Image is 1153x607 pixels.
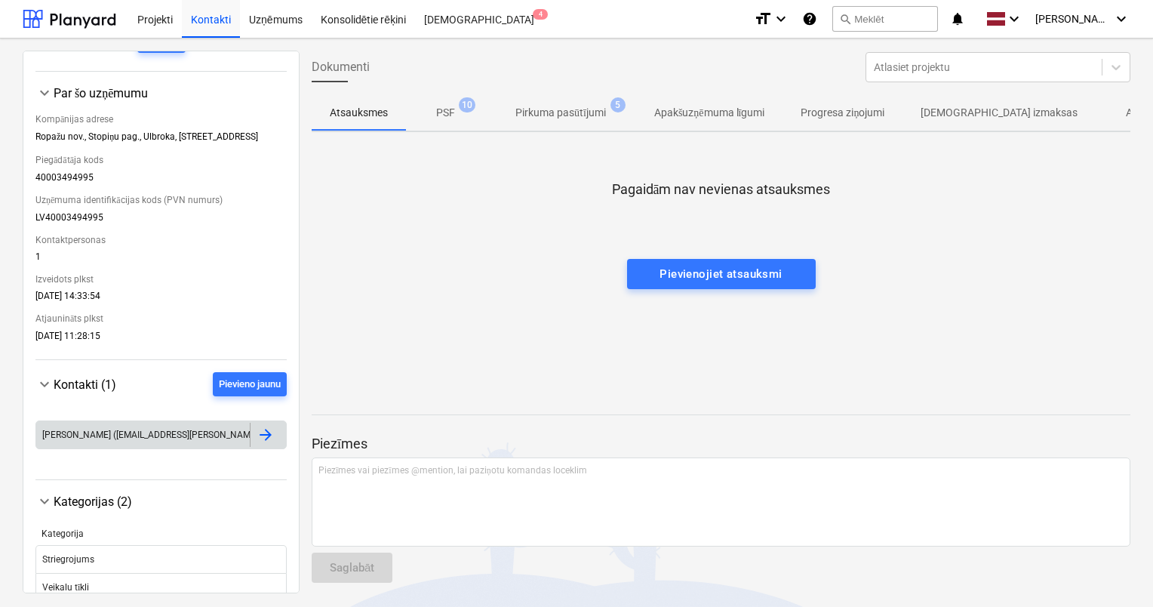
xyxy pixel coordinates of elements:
[832,6,938,32] button: Meklēt
[772,10,790,28] i: keyboard_arrow_down
[1112,10,1130,28] i: keyboard_arrow_down
[35,189,287,212] div: Uzņēmuma identifikācijas kods (PVN numurs)
[35,108,287,131] div: Kompānijas adrese
[35,291,287,307] div: [DATE] 14:33:54
[801,105,884,121] p: Progresa ziņojumi
[35,131,287,149] div: Ropažu nov., Stopiņu pag., Ulbroka, [STREET_ADDRESS]
[35,172,287,189] div: 40003494995
[654,105,765,121] p: Apakšuzņēmuma līgumi
[436,105,455,121] p: PSF
[533,9,548,20] span: 4
[54,377,116,392] span: Kontakti (1)
[610,97,626,112] span: 5
[35,212,287,229] div: LV40003494995
[35,84,54,102] span: keyboard_arrow_down
[42,430,330,440] div: [PERSON_NAME] ([EMAIL_ADDRESS][PERSON_NAME][DOMAIN_NAME])
[35,307,287,331] div: Atjaunināts plkst
[42,528,281,539] div: Kategorija
[312,435,1130,453] p: Piezīmes
[627,259,816,289] button: Pievienojiet atsauksmi
[219,376,281,393] div: Pievieno jaunu
[35,372,287,396] div: Kontakti (1)Pievieno jaunu
[35,331,287,347] div: [DATE] 11:28:15
[515,105,606,121] p: Pirkuma pasūtījumi
[35,149,287,172] div: Piegādātāja kods
[35,268,287,291] div: Izveidots plkst
[42,554,94,565] div: Striegrojums
[312,58,370,76] span: Dokumenti
[459,97,475,112] span: 10
[35,102,287,347] div: Par šo uzņēmumu
[35,84,287,102] div: Par šo uzņēmumu
[35,229,287,251] div: Kontaktpersonas
[330,105,388,121] p: Atsauksmes
[35,492,54,510] span: keyboard_arrow_down
[35,375,54,393] span: keyboard_arrow_down
[35,492,287,510] div: Kategorijas (2)
[660,264,782,284] div: Pievienojiet atsauksmi
[213,372,287,396] button: Pievieno jaunu
[612,180,831,199] p: Pagaidām nav nevienas atsauksmes
[54,495,287,509] div: Kategorijas (2)
[1035,13,1111,25] span: [PERSON_NAME]
[754,10,772,28] i: format_size
[921,105,1078,121] p: [DEMOGRAPHIC_DATA] izmaksas
[54,86,287,100] div: Par šo uzņēmumu
[950,10,965,28] i: notifications
[839,13,851,25] span: search
[35,396,287,467] div: Kontakti (1)Pievieno jaunu
[1005,10,1023,28] i: keyboard_arrow_down
[1078,535,1153,607] iframe: Chat Widget
[35,251,287,268] div: 1
[42,582,89,593] div: Veikalu tīkli
[802,10,817,28] i: Zināšanu pamats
